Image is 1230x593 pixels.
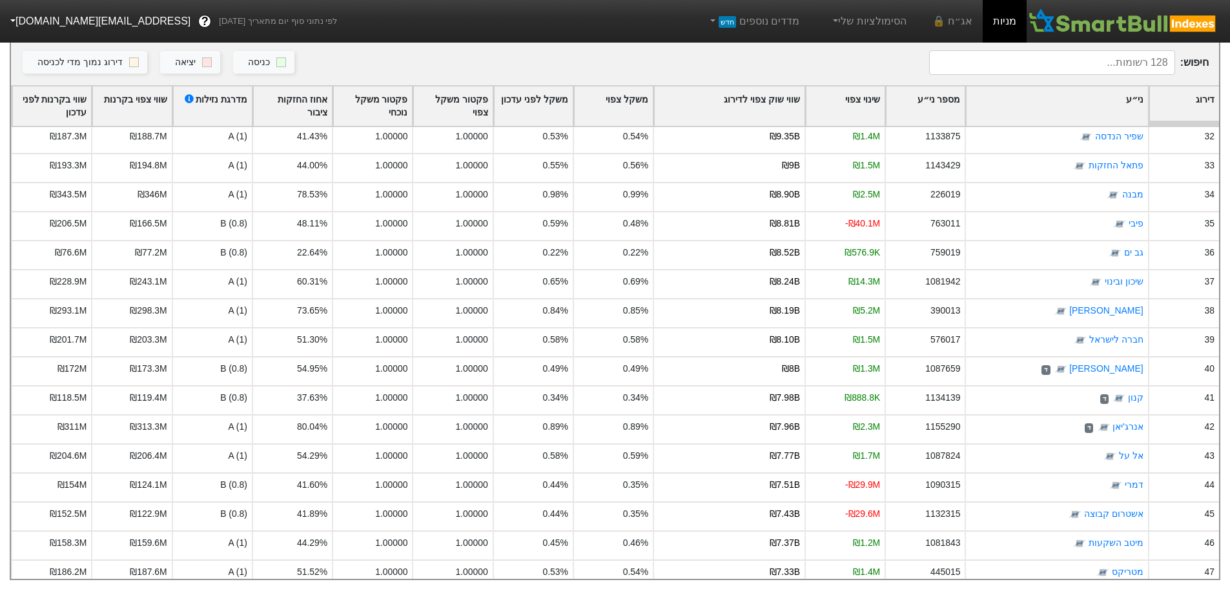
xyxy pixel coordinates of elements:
[1074,334,1087,347] img: tase link
[297,188,327,201] div: 78.53%
[455,536,487,550] div: 1.00000
[853,159,880,172] div: ₪1.5M
[135,246,167,259] div: ₪77.2M
[172,559,252,588] div: A (1)
[297,507,327,521] div: 41.89%
[297,246,327,259] div: 22.64%
[770,420,800,434] div: ₪7.96B
[1205,449,1215,463] div: 43
[543,507,568,521] div: 0.44%
[130,449,167,463] div: ₪206.4M
[782,362,800,376] div: ₪8B
[543,333,568,347] div: 0.58%
[1112,392,1125,405] img: tase link
[853,420,880,434] div: ₪2.3M
[130,565,167,579] div: ₪187.6M
[845,507,880,521] div: -₪29.6M
[1205,420,1215,434] div: 42
[930,565,960,579] div: 445015
[297,275,327,288] div: 60.31%
[455,391,487,405] div: 1.00000
[130,420,167,434] div: ₪313.3M
[172,124,252,153] div: A (1)
[925,536,960,550] div: 1081843
[172,182,252,211] div: A (1)
[183,93,247,120] div: מדרגת נזילות
[375,333,407,347] div: 1.00000
[297,420,327,434] div: 80.04%
[1107,189,1120,202] img: tase link
[623,536,648,550] div: 0.46%
[1205,130,1215,143] div: 32
[1100,394,1109,405] span: ד
[925,362,960,376] div: 1087659
[1089,161,1143,171] a: פתאל החזקות
[1205,188,1215,201] div: 34
[92,86,171,126] div: Toggle SortBy
[375,130,407,143] div: 1.00000
[925,420,960,434] div: 1155290
[233,51,294,74] button: כניסה
[623,391,648,405] div: 0.34%
[37,55,123,70] div: דירוג נמוך מדי לכניסה
[925,391,960,405] div: 1134139
[172,443,252,472] div: A (1)
[50,449,87,463] div: ₪204.6M
[543,420,568,434] div: 0.89%
[845,246,880,259] div: ₪576.9K
[375,275,407,288] div: 1.00000
[172,153,252,182] div: A (1)
[455,188,487,201] div: 1.00000
[175,55,196,70] div: יציאה
[623,188,648,201] div: 0.99%
[825,8,912,34] a: הסימולציות שלי
[375,420,407,434] div: 1.00000
[623,275,648,288] div: 0.69%
[297,536,327,550] div: 44.29%
[50,188,87,201] div: ₪343.5M
[57,478,87,492] div: ₪154M
[853,449,880,463] div: ₪1.7M
[130,333,167,347] div: ₪203.3M
[853,536,880,550] div: ₪1.2M
[623,304,648,317] div: 0.85%
[543,188,568,201] div: 0.98%
[130,478,167,492] div: ₪124.1M
[455,304,487,317] div: 1.00000
[130,159,167,172] div: ₪194.8M
[375,304,407,317] div: 1.00000
[1129,219,1143,229] a: פיבי
[1054,305,1067,318] img: tase link
[1089,538,1143,548] a: מיטב השקעות
[966,86,1147,126] div: Toggle SortBy
[130,536,167,550] div: ₪159.6M
[770,507,800,521] div: ₪7.43B
[413,86,492,126] div: Toggle SortBy
[1112,422,1143,432] a: אנרג'יאן
[1027,8,1220,34] img: SmartBull
[455,246,487,259] div: 1.00000
[130,130,167,143] div: ₪188.7M
[57,362,87,376] div: ₪172M
[930,188,960,201] div: 226019
[130,391,167,405] div: ₪119.4M
[375,536,407,550] div: 1.00000
[297,130,327,143] div: 41.43%
[1069,306,1143,316] a: [PERSON_NAME]
[172,327,252,356] div: A (1)
[623,565,648,579] div: 0.54%
[1080,131,1092,144] img: tase link
[50,391,87,405] div: ₪118.5M
[929,50,1209,75] span: חיפוש :
[1109,479,1122,492] img: tase link
[172,414,252,443] div: A (1)
[1205,565,1215,579] div: 47
[130,507,167,521] div: ₪122.9M
[375,507,407,521] div: 1.00000
[770,217,800,230] div: ₪8.81B
[1205,333,1215,347] div: 39
[172,211,252,240] div: B (0.8)
[172,240,252,269] div: B (0.8)
[375,391,407,405] div: 1.00000
[1069,364,1143,374] a: [PERSON_NAME]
